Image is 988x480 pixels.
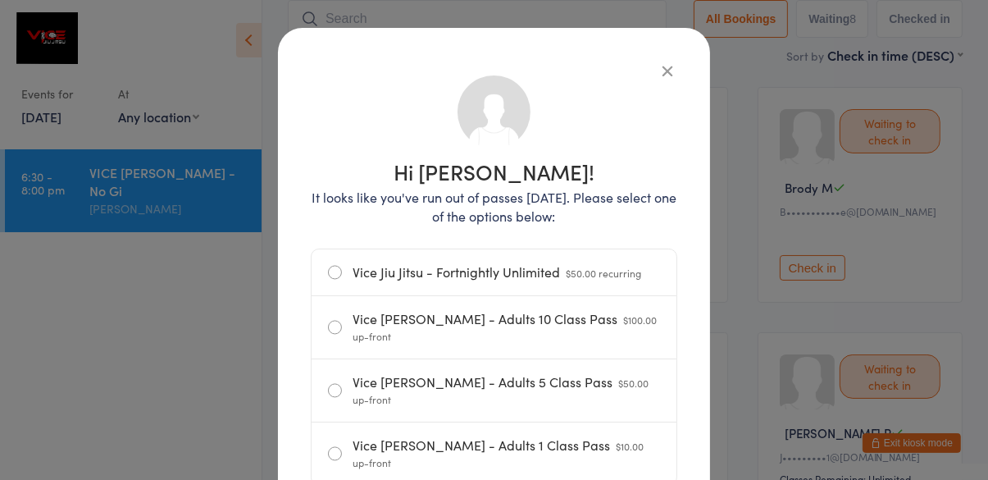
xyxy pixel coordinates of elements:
h1: Hi [PERSON_NAME]! [311,161,677,182]
label: Vice Jiu Jitsu - Fortnightly Unlimited [328,249,660,295]
label: Vice [PERSON_NAME] - Adults 5 Class Pass [328,359,660,422]
label: Vice [PERSON_NAME] - Adults 10 Class Pass [328,296,660,359]
p: It looks like you've run out of passes [DATE]. Please select one of the options below: [311,188,677,226]
img: no_photo.png [456,74,532,150]
span: $50.00 recurring [566,266,641,280]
